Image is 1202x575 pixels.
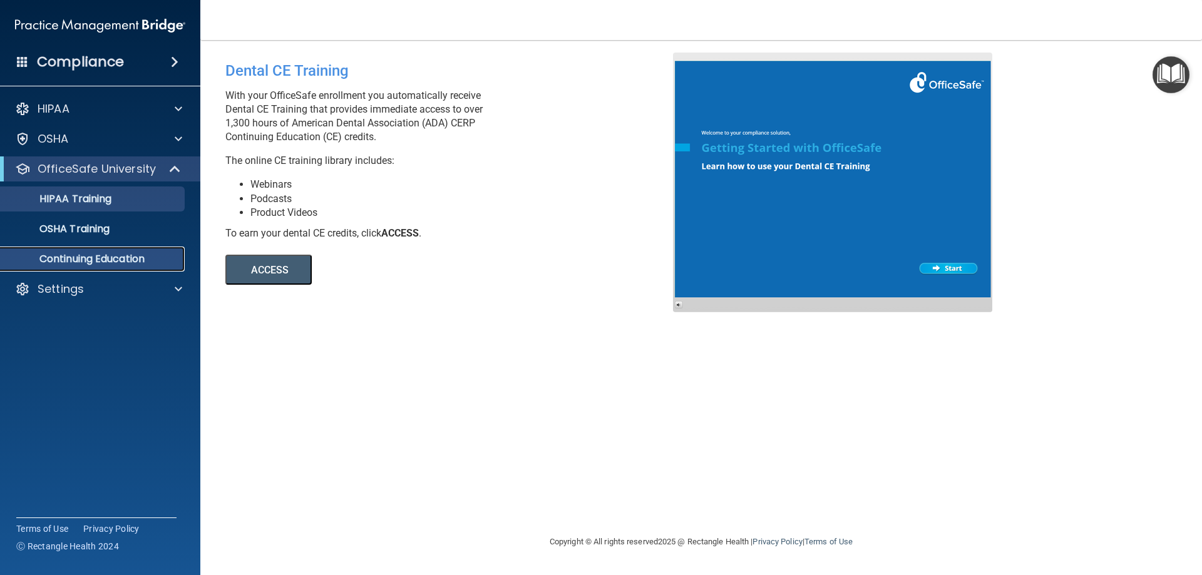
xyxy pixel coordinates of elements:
img: PMB logo [15,13,185,38]
li: Product Videos [250,206,682,220]
a: HIPAA [15,101,182,116]
button: Open Resource Center [1153,56,1189,93]
b: ACCESS [381,227,419,239]
div: Dental CE Training [225,53,682,89]
li: Podcasts [250,192,682,206]
p: The online CE training library includes: [225,154,682,168]
p: HIPAA Training [8,193,111,205]
a: Privacy Policy [83,522,140,535]
button: ACCESS [225,255,312,285]
a: Privacy Policy [753,537,802,546]
div: Copyright © All rights reserved 2025 @ Rectangle Health | | [473,522,930,562]
a: Settings [15,282,182,297]
p: Settings [38,282,84,297]
p: OfficeSafe University [38,161,156,176]
h4: Compliance [37,53,124,71]
a: OSHA [15,131,182,146]
a: OfficeSafe University [15,161,182,176]
a: Terms of Use [16,522,68,535]
p: HIPAA [38,101,69,116]
p: Continuing Education [8,253,179,265]
a: Terms of Use [804,537,853,546]
span: Ⓒ Rectangle Health 2024 [16,540,119,552]
p: OSHA [38,131,69,146]
p: With your OfficeSafe enrollment you automatically receive Dental CE Training that provides immedi... [225,89,682,144]
li: Webinars [250,178,682,191]
a: ACCESS [225,266,568,275]
p: OSHA Training [8,223,110,235]
div: To earn your dental CE credits, click . [225,226,682,240]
